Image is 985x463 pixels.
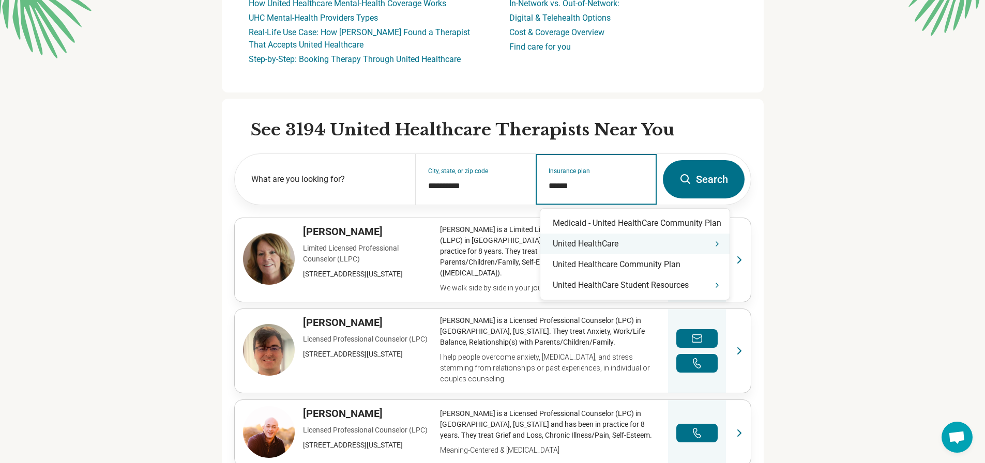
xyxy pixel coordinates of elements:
[676,354,718,373] button: Make a phone call
[540,234,730,254] div: United HealthCare
[509,42,571,52] a: Find care for you
[942,422,973,453] div: Open chat
[540,275,730,296] div: United HealthCare Student Resources
[676,424,718,442] button: Make a phone call
[540,254,730,275] div: United Healthcare Community Plan
[509,27,604,37] a: Cost & Coverage Overview
[540,213,730,296] div: Suggestions
[540,213,730,234] div: Medicaid - United HealthСare Community Plan
[251,119,751,141] h2: See 3194 United Healthcare Therapists Near You
[509,13,611,23] a: Digital & Telehealth Options
[251,173,403,186] label: What are you looking for?
[249,27,470,50] a: Real-Life Use Case: How [PERSON_NAME] Found a Therapist That Accepts United Healthcare
[249,13,378,23] a: UHC Mental-Health Providers Types
[676,329,718,348] button: Send a message
[249,54,461,64] a: Step-by-Step: Booking Therapy Through United Healthcare
[663,160,745,198] button: Search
